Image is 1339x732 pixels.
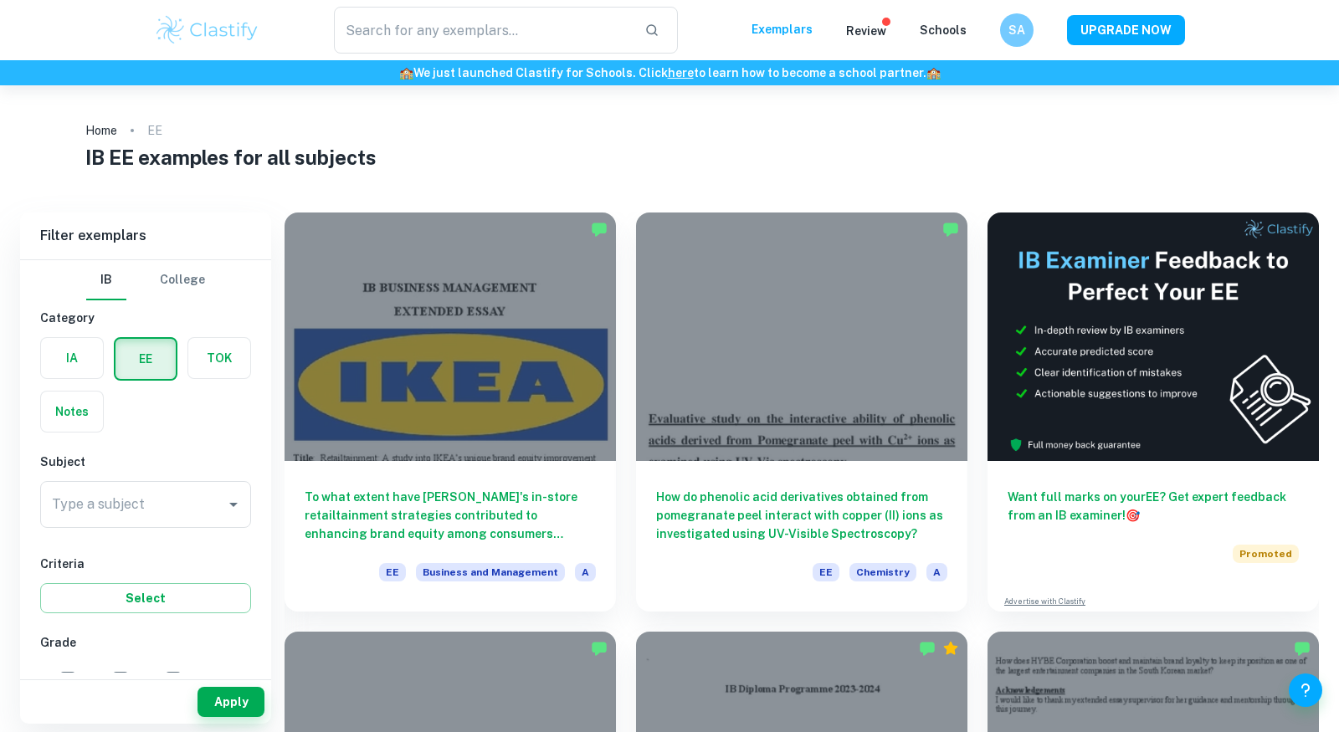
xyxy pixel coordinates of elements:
[147,121,162,140] p: EE
[988,212,1319,461] img: Thumbnail
[222,493,245,516] button: Open
[41,392,103,432] button: Notes
[40,453,251,471] h6: Subject
[926,66,941,79] span: 🏫
[40,583,251,613] button: Select
[1289,673,1322,707] button: Help and Feedback
[305,488,596,543] h6: To what extent have [PERSON_NAME]'s in-store retailtainment strategies contributed to enhancing b...
[926,563,947,581] span: A
[334,7,631,54] input: Search for any exemplars...
[40,555,251,573] h6: Criteria
[190,670,198,688] span: C
[1126,509,1140,522] span: 🎯
[1004,596,1085,607] a: Advertise with Clastify
[813,563,839,581] span: EE
[656,488,947,543] h6: How do phenolic acid derivatives obtained from pomegranate peel interact with copper (II) ions as...
[1008,488,1299,525] h6: Want full marks on your EE ? Get expert feedback from an IB examiner!
[1008,21,1027,39] h6: SA
[40,633,251,652] h6: Grade
[846,22,886,40] p: Review
[198,687,264,717] button: Apply
[85,119,117,142] a: Home
[591,221,608,238] img: Marked
[85,670,93,688] span: A
[1294,640,1311,657] img: Marked
[115,339,176,379] button: EE
[575,563,596,581] span: A
[379,563,406,581] span: EE
[752,20,813,38] p: Exemplars
[188,338,250,378] button: TOK
[849,563,916,581] span: Chemistry
[919,640,936,657] img: Marked
[285,212,616,612] a: To what extent have [PERSON_NAME]'s in-store retailtainment strategies contributed to enhancing b...
[20,212,271,259] h6: Filter exemplars
[416,563,565,581] span: Business and Management
[1067,15,1185,45] button: UPGRADE NOW
[137,670,146,688] span: B
[86,260,205,300] div: Filter type choice
[399,66,413,79] span: 🏫
[920,23,967,37] a: Schools
[160,260,205,300] button: College
[85,142,1254,172] h1: IB EE examples for all subjects
[41,338,103,378] button: IA
[154,13,260,47] img: Clastify logo
[636,212,967,612] a: How do phenolic acid derivatives obtained from pomegranate peel interact with copper (II) ions as...
[1233,545,1299,563] span: Promoted
[942,221,959,238] img: Marked
[988,212,1319,612] a: Want full marks on yourEE? Get expert feedback from an IB examiner!PromotedAdvertise with Clastify
[3,64,1336,82] h6: We just launched Clastify for Schools. Click to learn how to become a school partner.
[40,309,251,327] h6: Category
[591,640,608,657] img: Marked
[942,640,959,657] div: Premium
[1000,13,1034,47] button: SA
[86,260,126,300] button: IB
[668,66,694,79] a: here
